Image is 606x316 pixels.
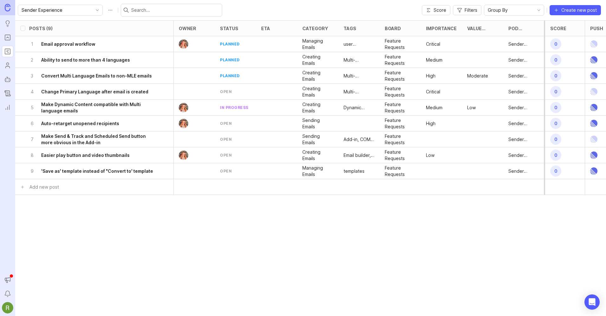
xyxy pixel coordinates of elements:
[302,70,333,82] div: Creating Emails
[508,136,539,143] p: Sender Experience
[385,38,416,50] p: Feature Requests
[302,101,333,114] p: Creating Emails
[29,116,156,131] button: 6Auto-retarget unopened recipients
[2,102,13,113] a: Reporting
[29,57,35,63] p: 2
[426,120,435,127] p: High
[344,57,375,63] p: Multi-language emails
[92,8,102,13] svg: toggle icon
[2,274,13,286] button: Announcements
[426,73,435,79] div: High
[426,89,440,95] div: Critical
[550,38,561,50] span: 0
[508,120,539,127] p: Sender Experience
[344,152,375,158] p: Email builder, videos
[550,86,561,97] span: 0
[385,85,416,98] p: Feature Requests
[179,26,196,31] div: owner
[344,89,375,95] p: Multi-language emails, customer commit
[550,70,561,81] span: 0
[590,147,597,163] img: Linear Logo
[302,26,328,31] div: category
[590,36,597,52] img: Linear Logo
[508,152,539,158] p: Sender Experience
[488,7,508,14] span: Group By
[385,133,416,146] div: Feature Requests
[508,73,539,79] p: Sender Experience
[467,104,476,111] p: Low
[302,38,333,50] p: Managing Emails
[344,136,375,143] p: Add-in, COM add-in, Email Sending
[29,131,156,147] button: 7Make Send & Track and Scheduled Send button more obvious in the Add-in
[302,165,333,178] div: Managing Emails
[344,41,375,47] p: user permissions, approval, email management
[29,136,35,143] p: 7
[220,152,232,158] div: open
[590,68,597,84] img: Linear Logo
[2,302,13,313] img: Ryan Duguid
[590,52,597,68] img: Linear Logo
[2,60,13,71] a: Users
[29,89,35,95] p: 4
[550,26,566,31] div: Score
[550,165,561,177] span: 0
[29,26,53,31] div: Posts (9)
[29,100,156,115] button: 5Make Dynamic Content compatible with Multi language emails
[220,89,232,94] div: open
[220,105,248,110] div: in progress
[453,5,481,15] button: Filters
[434,7,446,13] span: Score
[426,26,457,31] div: Importance
[22,7,92,14] input: Sender Experience
[590,163,597,179] img: Linear Logo
[220,57,240,63] div: planned
[385,165,416,178] p: Feature Requests
[29,36,156,52] button: 1Email approval workflow
[590,100,597,115] img: Linear Logo
[2,88,13,99] a: Changelog
[426,104,442,111] div: Medium
[508,168,539,174] p: Sender Experience
[561,7,597,13] span: Create new post
[302,149,333,162] p: Creating Emails
[385,70,416,82] div: Feature Requests
[29,184,59,191] div: Add new post
[385,26,401,31] div: board
[508,57,539,63] p: Sender Experience
[177,39,191,49] img: Bronwen W
[177,119,191,128] img: Bronwen W
[302,54,333,66] p: Creating Emails
[385,117,416,130] p: Feature Requests
[18,5,103,16] div: toggle menu
[29,84,156,99] button: 4Change Primary Language after email is created
[29,120,35,127] p: 6
[131,7,219,14] input: Search...
[344,104,375,111] p: Dynamic Content, Multi-language emails
[465,7,477,13] span: Filters
[29,68,156,84] button: 3Convert Multi Language Emails to non-MLE emails
[2,288,13,299] button: Notifications
[385,101,416,114] p: Feature Requests
[508,41,539,47] div: Sender Experience
[302,133,333,146] p: Sending Emails
[508,26,537,31] div: Pod Ownership
[29,104,35,111] p: 5
[302,117,333,130] p: Sending Emails
[41,57,130,63] h6: Ability to send to more than 4 languages
[426,57,442,63] p: Medium
[41,152,130,158] h6: Easier play button and video thumbnails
